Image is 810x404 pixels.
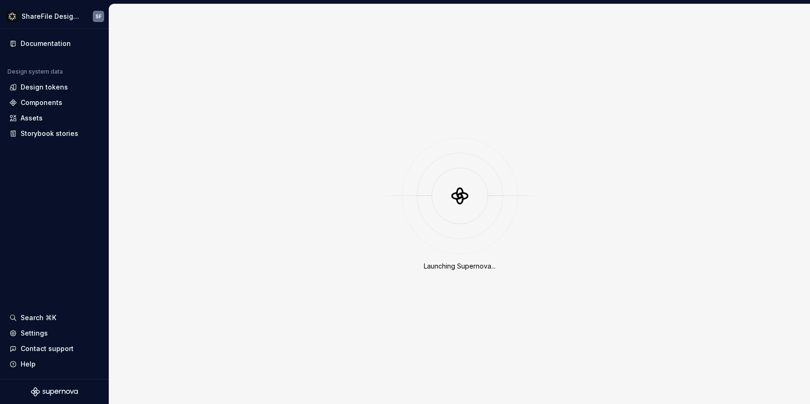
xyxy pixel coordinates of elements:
a: Storybook stories [6,126,103,141]
div: Help [21,359,36,369]
div: SF [96,13,102,20]
div: Design system data [7,68,63,75]
div: ShareFile Design System [22,12,82,21]
img: 16fa4d48-c719-41e7-904a-cec51ff481f5.png [7,11,18,22]
div: Assets [21,113,43,123]
a: Documentation [6,36,103,51]
button: Contact support [6,341,103,356]
div: Settings [21,329,48,338]
a: Assets [6,111,103,126]
div: Storybook stories [21,129,78,138]
button: Search ⌘K [6,310,103,325]
button: ShareFile Design SystemSF [2,6,107,26]
div: Launching Supernova... [424,262,495,271]
div: Design tokens [21,82,68,92]
div: Components [21,98,62,107]
div: Contact support [21,344,74,353]
a: Settings [6,326,103,341]
a: Design tokens [6,80,103,95]
svg: Supernova Logo [31,387,78,397]
div: Search ⌘K [21,313,56,322]
a: Components [6,95,103,110]
div: Documentation [21,39,71,48]
button: Help [6,357,103,372]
